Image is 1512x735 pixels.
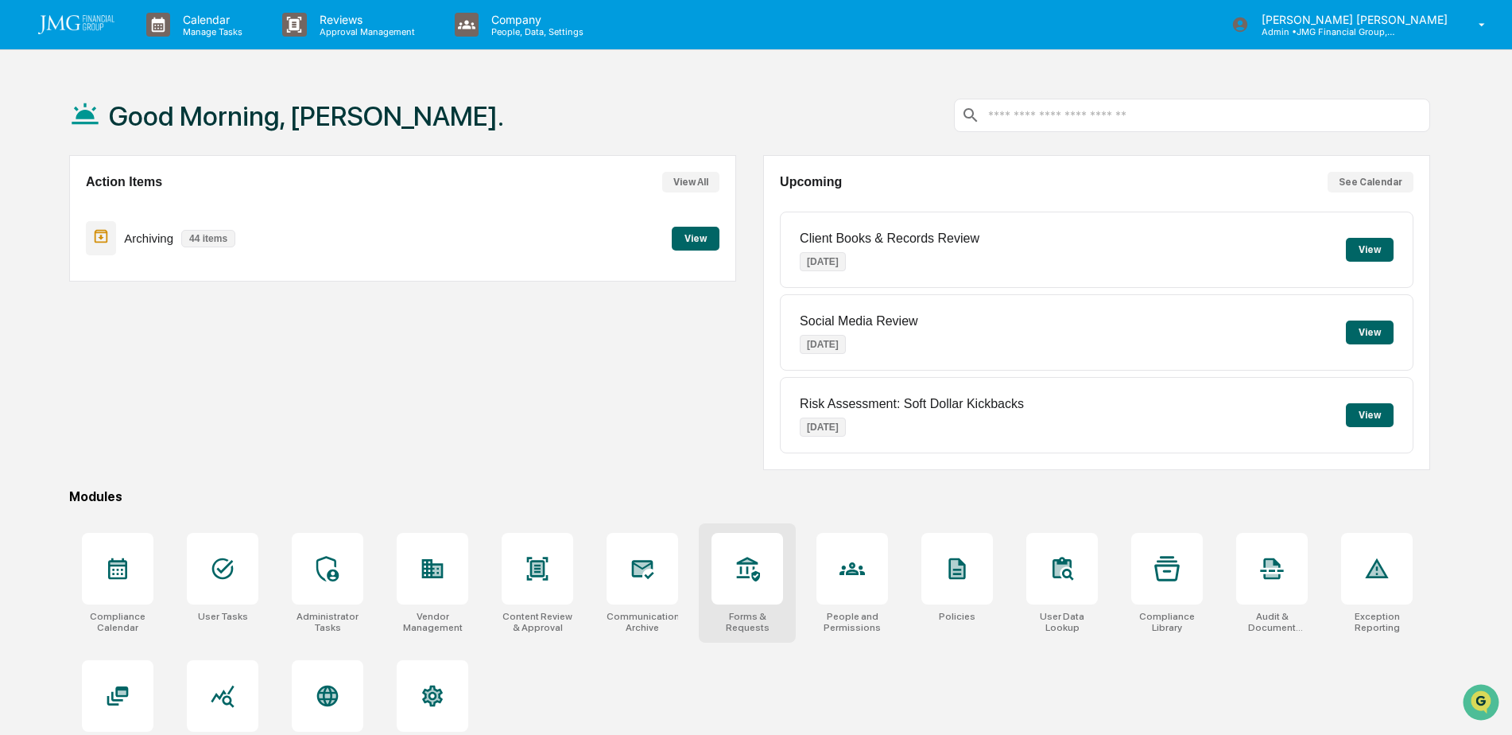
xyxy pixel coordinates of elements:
span: Data Lookup [32,356,100,371]
p: Approval Management [307,26,423,37]
span: • [214,216,219,229]
p: Admin • JMG Financial Group, Ltd. [1249,26,1397,37]
p: [PERSON_NAME] [PERSON_NAME] [1249,13,1456,26]
img: logo [38,15,114,34]
div: Administrator Tasks [292,611,363,633]
span: • [214,259,219,272]
p: 44 items [181,230,235,247]
button: See all [246,173,289,192]
a: Powered byPylon [112,394,192,406]
div: People and Permissions [816,611,888,633]
a: View [672,230,719,245]
p: Social Media Review [800,314,918,329]
div: Compliance Library [1131,611,1203,633]
div: Communications Archive [607,611,678,633]
p: Risk Assessment: Soft Dollar Kickbacks [800,397,1024,411]
div: Audit & Document Logs [1236,611,1308,633]
div: User Tasks [198,611,248,622]
a: 🗄️Attestations [109,319,204,348]
div: Start new chat [72,122,261,138]
h1: Good Morning, [PERSON_NAME]. [109,100,504,132]
img: Steve.Lennart [16,244,41,270]
div: Compliance Calendar [82,611,153,633]
span: [DATE] [223,216,255,229]
p: Client Books & Records Review [800,231,979,246]
div: 🔎 [16,357,29,370]
div: 🖐️ [16,327,29,340]
div: Forms & Requests [711,611,783,633]
img: Steve.Lennart [16,201,41,227]
button: View [1346,403,1394,427]
span: [DATE] [223,259,255,272]
h2: Upcoming [780,175,842,189]
div: Policies [939,611,975,622]
button: Start new chat [270,126,289,146]
p: [DATE] [800,418,846,437]
p: [DATE] [800,252,846,271]
iframe: Open customer support [1461,682,1504,725]
p: [DATE] [800,335,846,354]
div: User Data Lookup [1026,611,1098,633]
a: 🔎Data Lookup [10,349,107,378]
span: [PERSON_NAME].[PERSON_NAME] [49,216,211,229]
a: 🖐️Preclearance [10,319,109,348]
span: Attestations [131,325,197,341]
p: Archiving [124,231,173,245]
button: View [1346,238,1394,262]
p: Company [479,13,591,26]
div: Past conversations [16,177,107,189]
div: Content Review & Approval [502,611,573,633]
button: View All [662,172,719,192]
button: See Calendar [1328,172,1413,192]
p: Calendar [170,13,250,26]
img: 4531339965365_218c74b014194aa58b9b_72.jpg [33,122,62,150]
span: Pylon [158,395,192,406]
button: View [1346,321,1394,344]
div: 🗄️ [115,327,128,340]
div: Exception Reporting [1341,611,1413,633]
p: Manage Tasks [170,26,250,37]
span: [PERSON_NAME].[PERSON_NAME] [49,259,211,272]
span: Preclearance [32,325,103,341]
h2: Action Items [86,175,162,189]
div: Vendor Management [397,611,468,633]
img: 1746055101610-c473b297-6a78-478c-a979-82029cc54cd1 [16,122,45,150]
div: Modules [69,489,1430,504]
p: Reviews [307,13,423,26]
button: View [672,227,719,251]
p: People, Data, Settings [479,26,591,37]
p: How can we help? [16,33,289,59]
div: We're available if you need us! [72,138,219,150]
